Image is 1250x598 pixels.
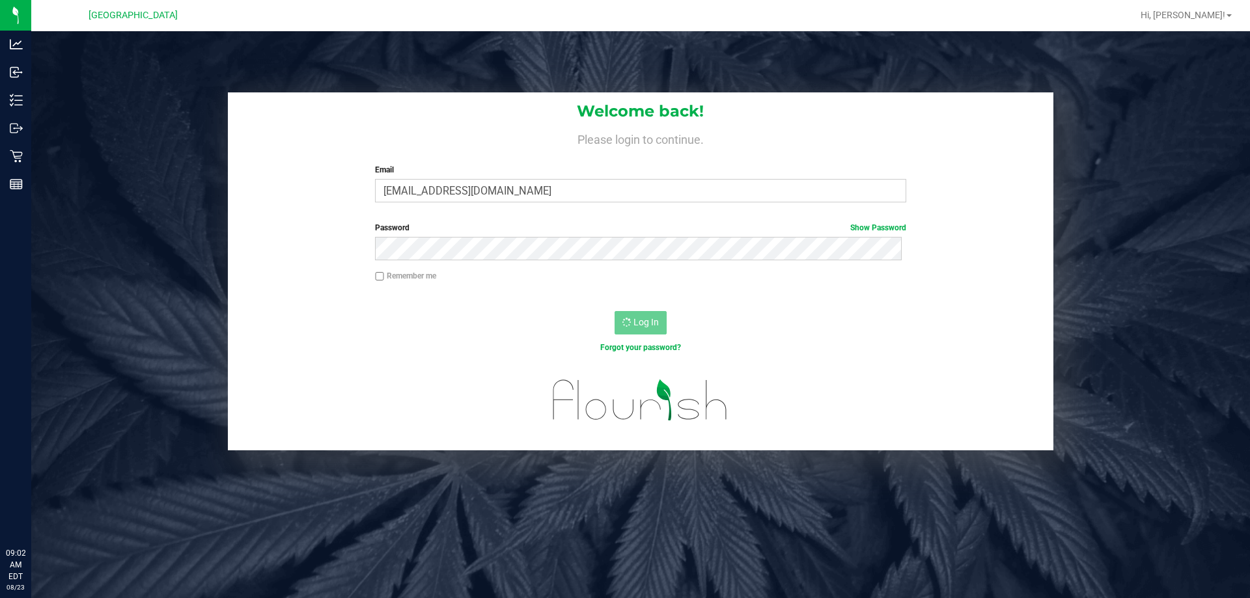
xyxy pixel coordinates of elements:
[615,311,667,334] button: Log In
[375,272,384,281] input: Remember me
[10,38,23,51] inline-svg: Analytics
[228,103,1053,120] h1: Welcome back!
[10,94,23,107] inline-svg: Inventory
[537,367,743,433] img: flourish_logo.svg
[375,164,906,176] label: Email
[600,343,681,352] a: Forgot your password?
[1141,10,1225,20] span: Hi, [PERSON_NAME]!
[375,223,410,232] span: Password
[89,10,178,21] span: [GEOGRAPHIC_DATA]
[375,270,436,282] label: Remember me
[228,130,1053,146] h4: Please login to continue.
[633,317,659,327] span: Log In
[6,582,25,592] p: 08/23
[850,223,906,232] a: Show Password
[10,150,23,163] inline-svg: Retail
[10,178,23,191] inline-svg: Reports
[10,122,23,135] inline-svg: Outbound
[10,66,23,79] inline-svg: Inbound
[6,547,25,582] p: 09:02 AM EDT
